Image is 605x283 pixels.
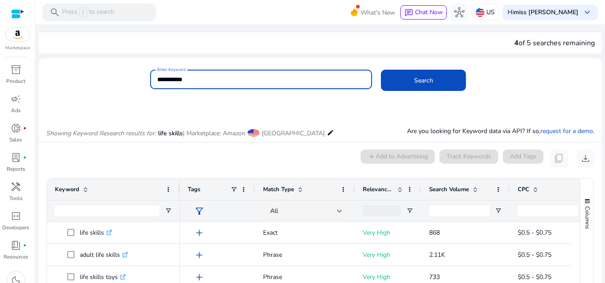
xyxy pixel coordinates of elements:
[429,251,445,259] span: 2.11K
[381,70,466,91] button: Search
[11,64,21,75] span: inventory_2
[577,149,594,167] button: download
[415,8,443,16] span: Chat Now
[11,181,21,192] span: handyman
[363,224,413,242] p: Very High
[7,165,25,173] p: Reports
[514,8,578,16] b: miss [PERSON_NAME]
[55,205,159,216] input: Keyword Filter Input
[414,76,433,85] span: Search
[11,211,21,221] span: code_blocks
[80,246,128,264] p: adult life skills
[62,8,114,17] p: Press to search
[495,207,502,214] button: Open Filter Menu
[11,123,21,134] span: donut_small
[55,185,79,193] span: Keyword
[518,205,578,216] input: CPC Filter Input
[270,207,278,215] span: All
[429,185,469,193] span: Search Volume
[583,206,591,229] span: Columns
[429,228,440,237] span: 868
[327,127,334,138] mat-icon: edit
[476,8,485,17] img: us.svg
[183,129,245,138] span: | Marketplace: Amazon
[582,7,593,18] span: keyboard_arrow_down
[263,185,294,193] span: Match Type
[486,4,495,20] p: US
[363,246,413,264] p: Very High
[407,126,594,136] p: Are you looking for Keyword data via API? If so, .
[518,273,551,281] span: $0.5 - $0.75
[11,240,21,251] span: book_4
[406,207,413,214] button: Open Filter Menu
[508,9,578,16] p: Hi
[79,8,87,17] span: /
[165,207,172,214] button: Open Filter Menu
[158,129,183,138] span: life skills
[2,224,29,232] p: Developers
[361,5,395,20] span: What's New
[11,94,21,104] span: campaign
[157,67,186,73] mat-label: Enter Keyword
[518,228,551,237] span: $0.5 - $0.75
[194,272,205,283] span: add
[80,224,112,242] p: life skills
[518,251,551,259] span: $0.5 - $0.75
[194,206,205,216] span: filter_alt
[518,185,529,193] span: CPC
[6,77,25,85] p: Product
[50,7,60,18] span: search
[46,129,156,138] i: Showing Keyword Research results for:
[404,8,413,17] span: chat
[580,153,591,164] span: download
[263,224,347,242] p: Exact
[450,4,468,21] button: hub
[23,244,27,247] span: fiber_manual_record
[514,38,519,48] span: 4
[263,246,347,264] p: Phrase
[400,5,447,20] button: chatChat Now
[363,185,394,193] span: Relevance Score
[194,250,205,260] span: add
[262,129,325,138] span: [GEOGRAPHIC_DATA]
[429,205,489,216] input: Search Volume Filter Input
[11,152,21,163] span: lab_profile
[188,185,200,193] span: Tags
[5,45,30,51] p: Marketplace
[540,127,593,135] a: request for a demo
[23,126,27,130] span: fiber_manual_record
[11,106,21,114] p: Ads
[9,194,23,202] p: Tools
[4,253,28,261] p: Resources
[6,28,30,41] img: amazon.svg
[454,7,465,18] span: hub
[23,156,27,159] span: fiber_manual_record
[514,38,595,48] div: of 5 searches remaining
[194,228,205,238] span: add
[429,273,440,281] span: 733
[9,136,22,144] p: Sales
